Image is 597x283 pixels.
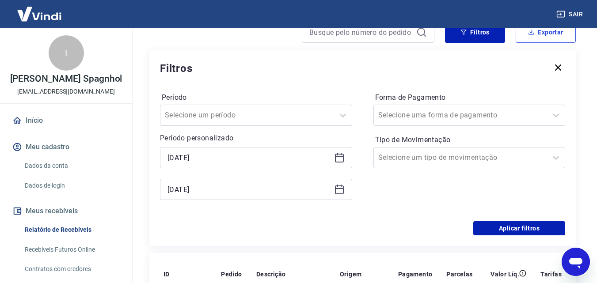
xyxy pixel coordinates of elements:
a: Contratos com credores [21,260,122,278]
button: Sair [555,6,586,23]
a: Dados de login [21,177,122,195]
input: Data final [167,183,331,196]
p: Origem [340,270,361,279]
label: Período [162,92,350,103]
a: Início [11,111,122,130]
p: Tarifas [540,270,562,279]
button: Meu cadastro [11,137,122,157]
button: Aplicar filtros [473,221,565,235]
p: [EMAIL_ADDRESS][DOMAIN_NAME] [17,87,115,96]
p: Período personalizado [160,133,352,143]
button: Exportar [516,22,576,43]
p: Pedido [221,270,242,279]
p: Descrição [256,270,286,279]
a: Dados da conta [21,157,122,175]
p: ID [164,270,170,279]
div: I [49,35,84,71]
label: Tipo de Movimentação [375,135,564,145]
p: Pagamento [398,270,433,279]
input: Busque pelo número do pedido [309,26,413,39]
button: Meus recebíveis [11,201,122,221]
p: Valor Líq. [491,270,519,279]
p: [PERSON_NAME] Spagnhol [10,74,122,83]
a: Recebíveis Futuros Online [21,241,122,259]
iframe: Botão para abrir a janela de mensagens [562,248,590,276]
button: Filtros [445,22,505,43]
a: Relatório de Recebíveis [21,221,122,239]
p: Parcelas [446,270,472,279]
h5: Filtros [160,61,193,75]
input: Data inicial [167,151,331,164]
img: Vindi [11,0,68,27]
label: Forma de Pagamento [375,92,564,103]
